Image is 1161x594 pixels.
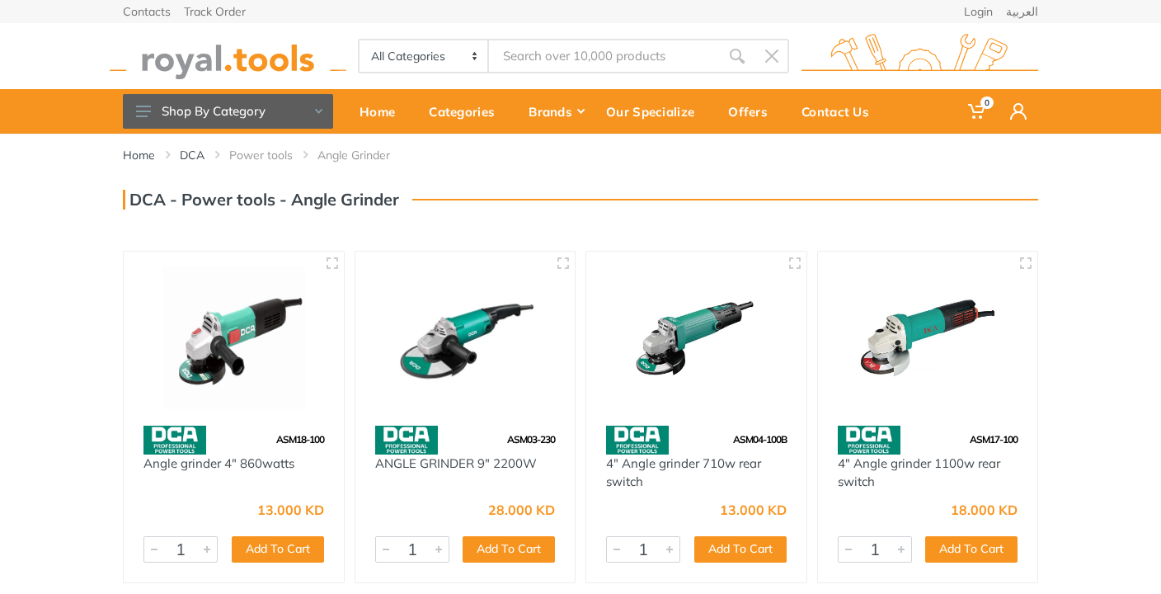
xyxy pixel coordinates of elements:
a: 0 [957,89,999,134]
h3: DCA - Power tools - Angle Grinder [123,190,399,210]
nav: breadcrumb [123,147,1038,163]
span: ASM17-100 [970,433,1018,445]
select: Category [360,40,489,72]
a: Contact Us [790,89,891,134]
img: 58.webp [143,426,206,455]
div: Categories [417,94,517,129]
div: 28.000 KD [488,503,555,516]
a: Home [348,89,417,134]
a: Home [123,147,155,163]
div: 18.000 KD [951,503,1018,516]
button: Add To Cart [232,536,324,563]
a: Login [964,6,993,17]
img: 58.webp [606,426,669,455]
input: Site search [489,39,720,73]
a: Our Specialize [595,89,717,134]
img: Royal Tools - 4 [833,266,1023,409]
div: Offers [717,94,790,129]
div: 13.000 KD [257,503,324,516]
a: Offers [717,89,790,134]
div: Brands [517,94,595,129]
span: ASM18-100 [276,433,324,445]
a: 4" Angle grinder 710w rear switch [606,455,761,490]
span: ASM04-100B [733,433,787,445]
button: Add To Cart [694,536,787,563]
img: 58.webp [375,426,438,455]
div: Contact Us [790,94,891,129]
a: Categories [417,89,517,134]
div: Home [348,94,417,129]
div: Our Specialize [595,94,717,129]
div: 13.000 KD [720,503,787,516]
a: Track Order [184,6,246,17]
img: Royal Tools - ANGLE GRINDER 9 [370,266,561,409]
span: 0 [980,97,994,109]
img: Royal Tools - Angle grinder 4 [139,266,329,409]
button: Add To Cart [463,536,555,563]
a: DCA [180,147,204,163]
button: Add To Cart [925,536,1018,563]
a: 4" Angle grinder 1100w rear switch [838,455,1000,490]
img: royal.tools Logo [110,34,346,79]
img: royal.tools Logo [801,34,1038,79]
img: Royal Tools - 4 [601,266,792,409]
span: ASM03-230 [507,433,555,445]
li: Angle Grinder [317,147,415,163]
a: Power tools [229,147,293,163]
a: Angle grinder 4" 860watts [143,455,294,471]
a: ANGLE GRINDER 9" 2200W [375,455,537,471]
a: العربية [1006,6,1038,17]
img: 58.webp [838,426,900,455]
button: Shop By Category [123,94,333,129]
a: Contacts [123,6,171,17]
